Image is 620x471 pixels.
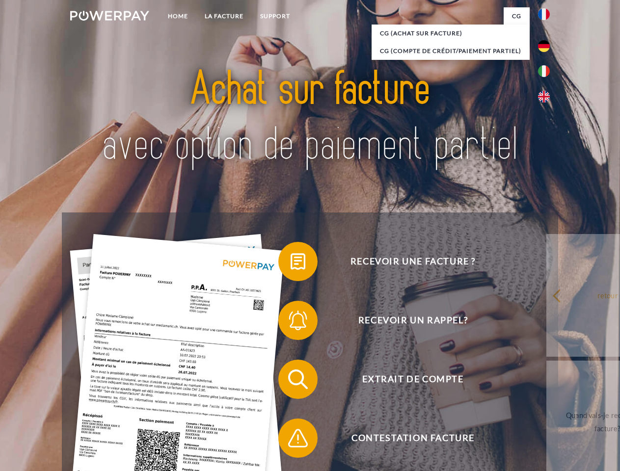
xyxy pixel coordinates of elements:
button: Contestation Facture [278,419,534,458]
img: de [538,40,550,52]
button: Recevoir une facture ? [278,242,534,281]
img: en [538,91,550,103]
a: CG [504,7,530,25]
img: qb_search.svg [286,367,310,392]
img: qb_bell.svg [286,308,310,333]
span: Contestation Facture [293,419,533,458]
img: it [538,65,550,77]
a: CG (Compte de crédit/paiement partiel) [372,42,530,60]
span: Recevoir une facture ? [293,242,533,281]
button: Recevoir un rappel? [278,301,534,340]
span: Recevoir un rappel? [293,301,533,340]
img: logo-powerpay-white.svg [70,11,149,21]
img: qb_bill.svg [286,249,310,274]
img: qb_warning.svg [286,426,310,450]
a: Home [160,7,196,25]
a: CG (achat sur facture) [372,25,530,42]
img: title-powerpay_fr.svg [94,47,526,188]
a: LA FACTURE [196,7,252,25]
button: Extrait de compte [278,360,534,399]
img: fr [538,8,550,20]
span: Extrait de compte [293,360,533,399]
a: Support [252,7,298,25]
